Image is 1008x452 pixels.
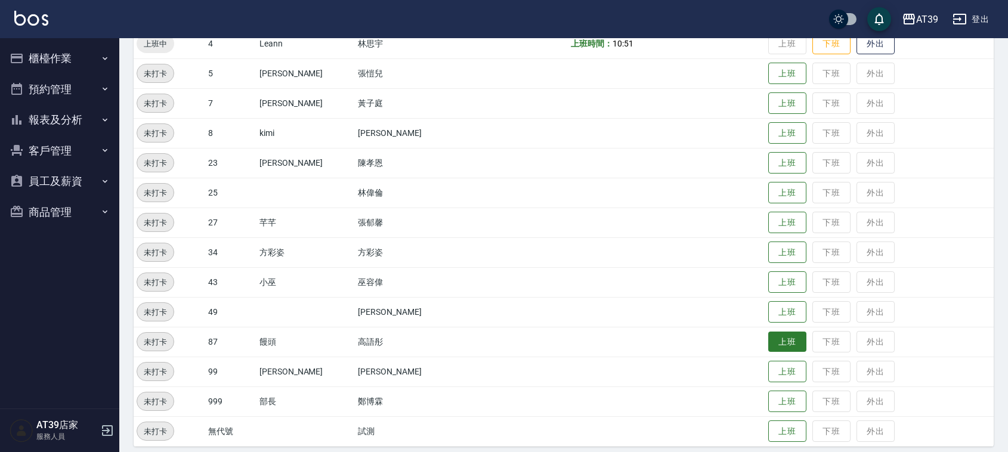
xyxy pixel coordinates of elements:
td: 方彩姿 [256,237,355,267]
button: AT39 [897,7,943,32]
td: [PERSON_NAME] [256,148,355,178]
button: 外出 [857,33,895,55]
button: 櫃檯作業 [5,43,115,74]
td: 49 [205,297,256,327]
td: [PERSON_NAME] [355,118,469,148]
td: 87 [205,327,256,357]
button: 上班 [768,63,806,85]
td: 鄭博霖 [355,386,469,416]
button: 上班 [768,152,806,174]
span: 未打卡 [137,306,174,318]
td: 方彩姿 [355,237,469,267]
p: 服務人員 [36,431,97,442]
button: 下班 [812,33,851,55]
button: 上班 [768,391,806,413]
span: 未打卡 [137,187,174,199]
td: 8 [205,118,256,148]
span: 未打卡 [137,97,174,110]
td: [PERSON_NAME] [256,88,355,118]
span: 未打卡 [137,395,174,408]
td: 43 [205,267,256,297]
b: 上班時間： [571,39,613,48]
h5: AT39店家 [36,419,97,431]
td: 試測 [355,416,469,446]
td: 34 [205,237,256,267]
td: 林思宇 [355,29,469,58]
button: 上班 [768,212,806,234]
button: 上班 [768,332,806,352]
td: 陳孝恩 [355,148,469,178]
td: 27 [205,208,256,237]
td: 張郁馨 [355,208,469,237]
td: 7 [205,88,256,118]
td: 4 [205,29,256,58]
button: 上班 [768,420,806,442]
button: 上班 [768,182,806,204]
td: 林偉倫 [355,178,469,208]
button: save [867,7,891,31]
td: 5 [205,58,256,88]
span: 10:51 [613,39,633,48]
span: 未打卡 [137,216,174,229]
button: 上班 [768,242,806,264]
button: 預約管理 [5,74,115,105]
img: Person [10,419,33,442]
td: 25 [205,178,256,208]
button: 員工及薪資 [5,166,115,197]
button: 上班 [768,361,806,383]
button: 商品管理 [5,197,115,228]
button: 登出 [948,8,994,30]
span: 未打卡 [137,67,174,80]
td: 巫容偉 [355,267,469,297]
td: 999 [205,386,256,416]
span: 未打卡 [137,425,174,438]
td: kimi [256,118,355,148]
td: 無代號 [205,416,256,446]
button: 上班 [768,92,806,114]
td: [PERSON_NAME] [355,357,469,386]
span: 未打卡 [137,276,174,289]
td: [PERSON_NAME] [256,58,355,88]
img: Logo [14,11,48,26]
button: 上班 [768,301,806,323]
button: 客戶管理 [5,135,115,166]
td: 高語彤 [355,327,469,357]
span: 上班中 [137,38,174,50]
td: 23 [205,148,256,178]
span: 未打卡 [137,157,174,169]
span: 未打卡 [137,246,174,259]
td: 饅頭 [256,327,355,357]
td: 部長 [256,386,355,416]
td: 99 [205,357,256,386]
button: 上班 [768,271,806,293]
button: 上班 [768,122,806,144]
span: 未打卡 [137,366,174,378]
td: Leann [256,29,355,58]
td: 小巫 [256,267,355,297]
td: [PERSON_NAME] [256,357,355,386]
button: 報表及分析 [5,104,115,135]
td: 芊芊 [256,208,355,237]
div: AT39 [916,12,938,27]
span: 未打卡 [137,336,174,348]
td: [PERSON_NAME] [355,297,469,327]
span: 未打卡 [137,127,174,140]
td: 黃子庭 [355,88,469,118]
td: 張愷兒 [355,58,469,88]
